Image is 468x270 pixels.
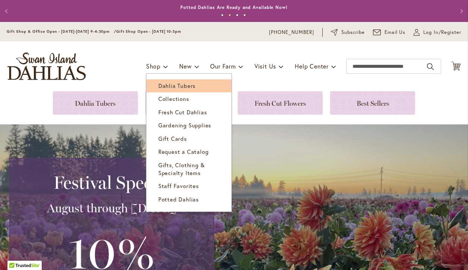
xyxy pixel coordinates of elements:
[158,82,196,89] span: Dahlia Tubers
[116,29,181,34] span: Gift Shop Open - [DATE] 10-3pm
[7,29,116,34] span: Gift Shop & Office Open - [DATE]-[DATE] 9-4:30pm /
[158,148,209,155] span: Request a Catalog
[295,62,329,70] span: Help Center
[7,53,86,80] a: store logo
[373,29,406,36] a: Email Us
[254,62,276,70] span: Visit Us
[414,29,461,36] a: Log In/Register
[158,95,189,102] span: Collections
[146,132,231,145] a: Gift Cards
[221,14,224,16] button: 1 of 4
[210,62,235,70] span: Our Farm
[423,29,461,36] span: Log In/Register
[180,4,288,10] a: Potted Dahlias Are Ready and Available Now!
[158,196,199,203] span: Potted Dahlias
[385,29,406,36] span: Email Us
[158,121,211,129] span: Gardening Supplies
[179,62,192,70] span: New
[331,29,365,36] a: Subscribe
[158,161,205,177] span: Gifts, Clothing & Specialty Items
[158,182,199,190] span: Staff Favorites
[19,201,205,216] h3: August through [DATE]
[243,14,246,16] button: 4 of 4
[158,108,207,116] span: Fresh Cut Dahlias
[341,29,365,36] span: Subscribe
[269,29,314,36] a: [PHONE_NUMBER]
[228,14,231,16] button: 2 of 4
[453,4,468,19] button: Next
[19,172,205,193] h2: Festival Special
[146,62,161,70] span: Shop
[236,14,238,16] button: 3 of 4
